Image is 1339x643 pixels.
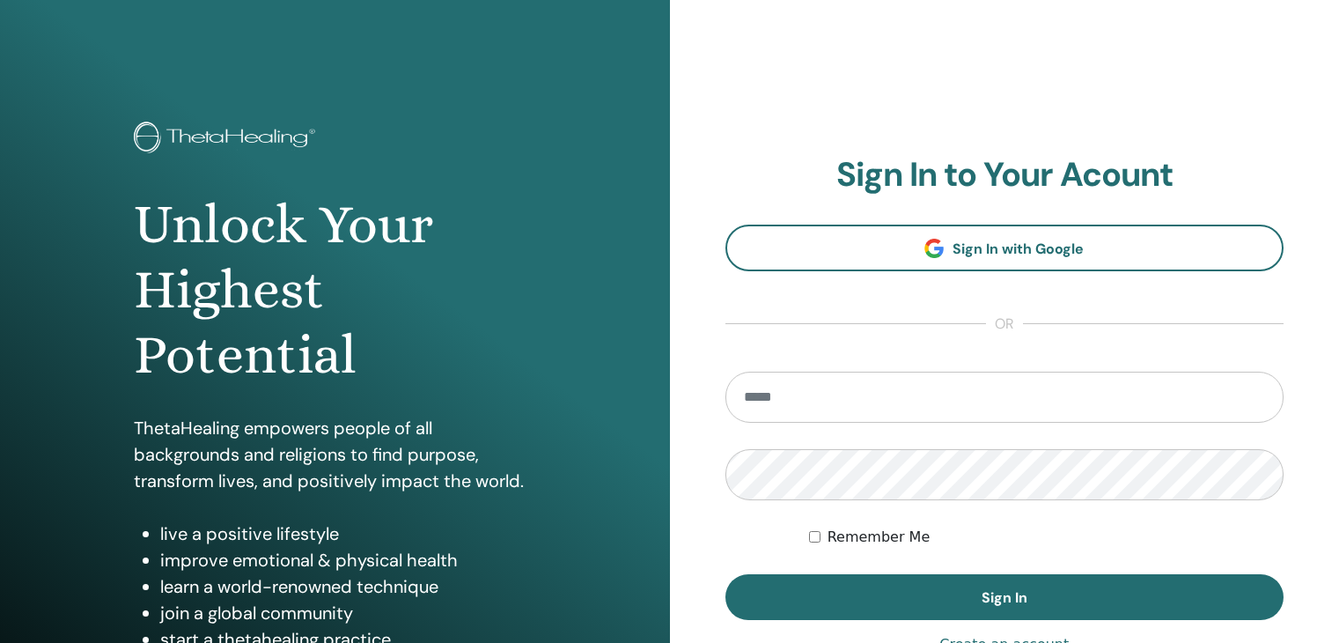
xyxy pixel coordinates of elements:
h1: Unlock Your Highest Potential [134,192,536,388]
li: learn a world-renowned technique [160,573,536,600]
span: Sign In [982,588,1027,607]
h2: Sign In to Your Acount [725,155,1284,196]
li: join a global community [160,600,536,626]
label: Remember Me [828,527,931,548]
p: ThetaHealing empowers people of all backgrounds and religions to find purpose, transform lives, a... [134,415,536,494]
div: Keep me authenticated indefinitely or until I manually logout [809,527,1284,548]
li: live a positive lifestyle [160,521,536,547]
button: Sign In [725,574,1284,620]
span: Sign In with Google [953,240,1084,258]
li: improve emotional & physical health [160,547,536,573]
a: Sign In with Google [725,225,1284,271]
span: or [986,314,1023,335]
